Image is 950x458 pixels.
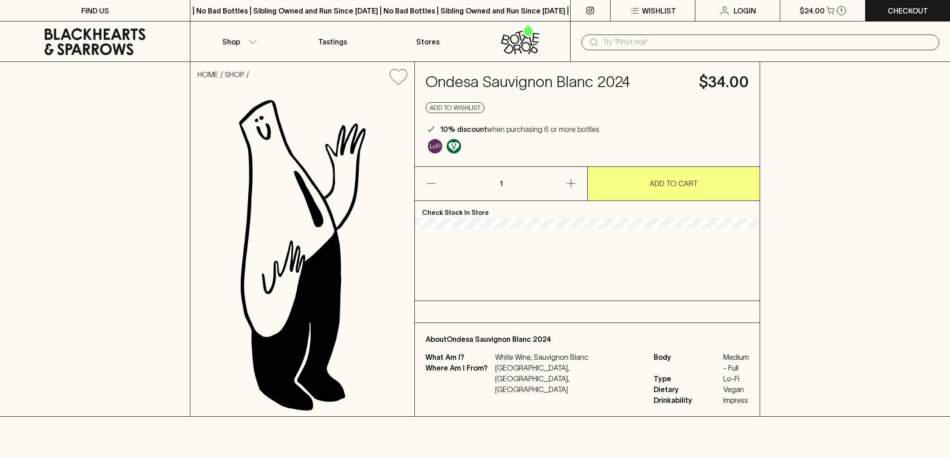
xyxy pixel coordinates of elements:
[495,362,643,395] p: [GEOGRAPHIC_DATA], [GEOGRAPHIC_DATA], [GEOGRAPHIC_DATA]
[426,73,688,92] h4: Ondesa Sauvignon Blanc 2024
[198,70,218,79] a: HOME
[723,395,749,406] span: Impress
[426,137,444,156] a: Some may call it natural, others minimum intervention, either way, it’s hands off & maybe even a ...
[318,36,347,47] p: Tastings
[440,124,599,135] p: when purchasing 6 or more bottles
[426,102,484,113] button: Add to wishlist
[490,167,512,201] p: 1
[225,70,244,79] a: SHOP
[380,22,475,61] a: Stores
[800,5,825,16] p: $24.00
[222,36,240,47] p: Shop
[286,22,380,61] a: Tastings
[415,201,760,218] p: Check Stock In Store
[447,139,461,153] img: Vegan
[723,384,749,395] span: Vegan
[426,352,493,362] p: What Am I?
[444,137,463,156] a: Made without the use of any animal products.
[426,334,749,345] p: About Ondesa Sauvignon Blanc 2024
[588,167,760,201] button: ADD TO CART
[650,178,698,189] p: ADD TO CART
[654,352,721,373] span: Body
[603,35,932,49] input: Try "Pinot noir"
[888,5,928,16] p: Checkout
[190,92,414,416] img: Ondesa Sauvignon Blanc 2024
[654,373,721,384] span: Type
[81,5,109,16] p: FIND US
[426,362,493,395] p: Where Am I From?
[190,22,285,61] button: Shop
[428,139,442,153] img: Lo-Fi
[699,73,749,92] h4: $34.00
[642,5,676,16] p: Wishlist
[723,373,749,384] span: Lo-Fi
[654,384,721,395] span: Dietary
[734,5,756,16] p: Login
[495,352,643,362] p: White Wine, Sauvignon Blanc
[654,395,721,406] span: Drinkability
[440,125,487,133] b: 10% discount
[416,36,440,47] p: Stores
[723,352,749,373] span: Medium - Full
[386,65,411,88] button: Add to wishlist
[840,8,842,13] p: 1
